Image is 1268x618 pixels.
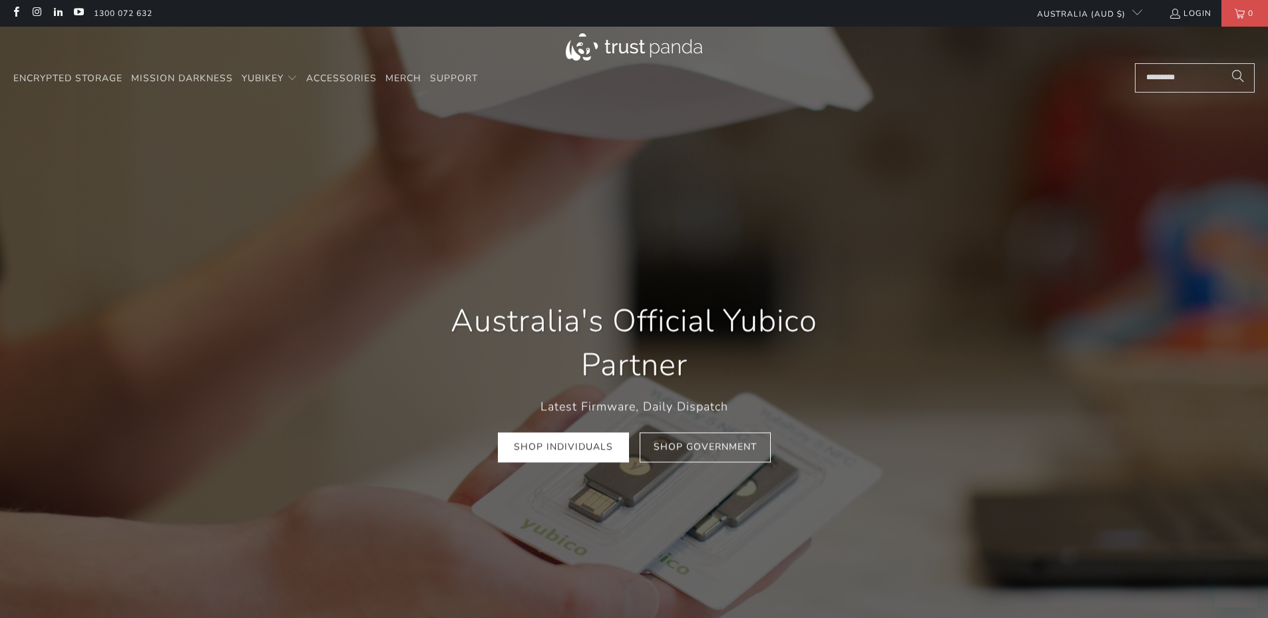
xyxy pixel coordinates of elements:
[306,63,377,95] a: Accessories
[131,72,233,85] span: Mission Darkness
[52,8,63,19] a: Trust Panda Australia on LinkedIn
[31,8,42,19] a: Trust Panda Australia on Instagram
[385,72,421,85] span: Merch
[13,63,122,95] a: Encrypted Storage
[640,433,771,463] a: Shop Government
[1169,6,1211,21] a: Login
[242,63,298,95] summary: YubiKey
[1215,565,1257,607] iframe: Button to launch messaging window
[10,8,21,19] a: Trust Panda Australia on Facebook
[13,63,478,95] nav: Translation missing: en.navigation.header.main_nav
[430,72,478,85] span: Support
[385,63,421,95] a: Merch
[73,8,84,19] a: Trust Panda Australia on YouTube
[242,72,284,85] span: YubiKey
[415,299,854,387] h1: Australia's Official Yubico Partner
[498,433,629,463] a: Shop Individuals
[1135,63,1255,93] input: Search...
[430,63,478,95] a: Support
[131,63,233,95] a: Mission Darkness
[13,72,122,85] span: Encrypted Storage
[94,6,152,21] a: 1300 072 632
[415,397,854,416] p: Latest Firmware, Daily Dispatch
[1221,63,1255,93] button: Search
[566,33,702,61] img: Trust Panda Australia
[306,72,377,85] span: Accessories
